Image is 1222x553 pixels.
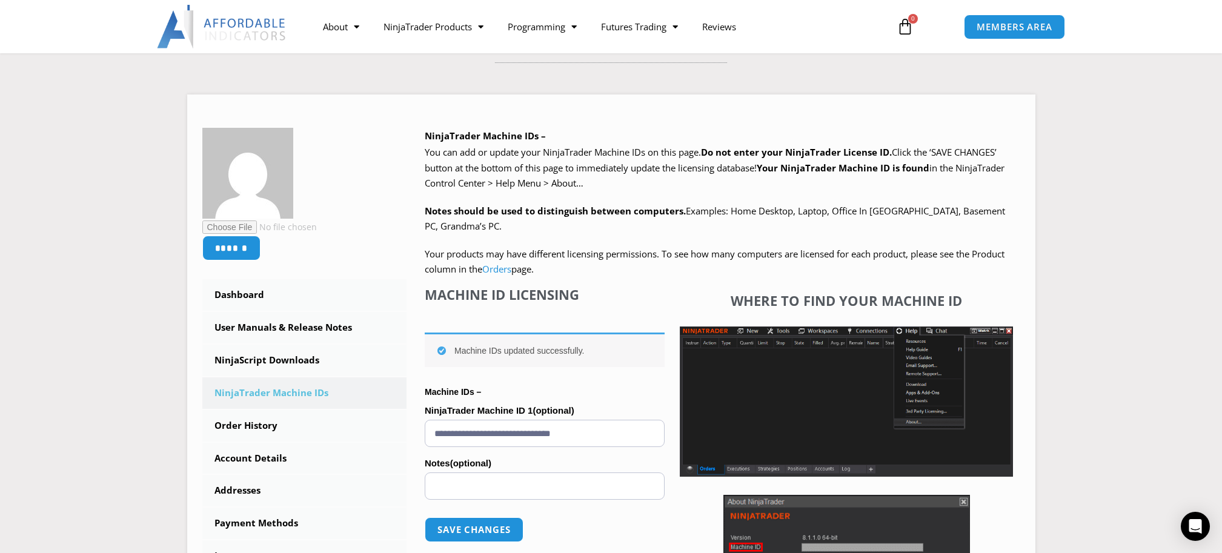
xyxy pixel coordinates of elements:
a: User Manuals & Release Notes [202,312,407,343]
img: Screenshot 2025-01-17 1155544 | Affordable Indicators – NinjaTrader [680,326,1013,477]
a: Payment Methods [202,508,407,539]
span: Click the ‘SAVE CHANGES’ button at the bottom of this page to immediately update the licensing da... [425,146,1004,189]
span: 0 [908,14,918,24]
div: Open Intercom Messenger [1181,512,1210,541]
a: About [311,13,371,41]
b: NinjaTrader Machine IDs – [425,130,546,142]
strong: Your NinjaTrader Machine ID is found [757,162,929,174]
label: Notes [425,454,665,472]
a: Programming [496,13,589,41]
h4: Where to find your Machine ID [680,293,1013,308]
h4: Machine ID Licensing [425,286,665,302]
a: MEMBERS AREA [964,15,1065,39]
span: (optional) [533,405,574,416]
div: Machine IDs updated successfully. [425,333,665,367]
strong: Machine IDs – [425,387,481,397]
strong: Notes should be used to distinguish between computers. [425,205,686,217]
a: 0 [878,9,932,44]
nav: Menu [311,13,883,41]
a: NinjaScript Downloads [202,345,407,376]
a: NinjaTrader Machine IDs [202,377,407,409]
a: NinjaTrader Products [371,13,496,41]
span: Examples: Home Desktop, Laptop, Office In [GEOGRAPHIC_DATA], Basement PC, Grandma’s PC. [425,205,1005,233]
a: Reviews [690,13,748,41]
span: Your products may have different licensing permissions. To see how many computers are licensed fo... [425,248,1004,276]
span: You can add or update your NinjaTrader Machine IDs on this page. [425,146,701,158]
span: (optional) [450,458,491,468]
b: Do not enter your NinjaTrader License ID. [701,146,892,158]
label: NinjaTrader Machine ID 1 [425,402,665,420]
a: Order History [202,410,407,442]
a: Addresses [202,475,407,506]
a: Account Details [202,443,407,474]
img: 259faa896f56283253e06d9c1c21e6239721c50ea0b46396526d7e796509b010 [202,128,293,219]
a: Dashboard [202,279,407,311]
button: Save changes [425,517,523,542]
img: LogoAI | Affordable Indicators – NinjaTrader [157,5,287,48]
a: Orders [482,263,511,275]
span: MEMBERS AREA [977,22,1052,31]
a: Futures Trading [589,13,690,41]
